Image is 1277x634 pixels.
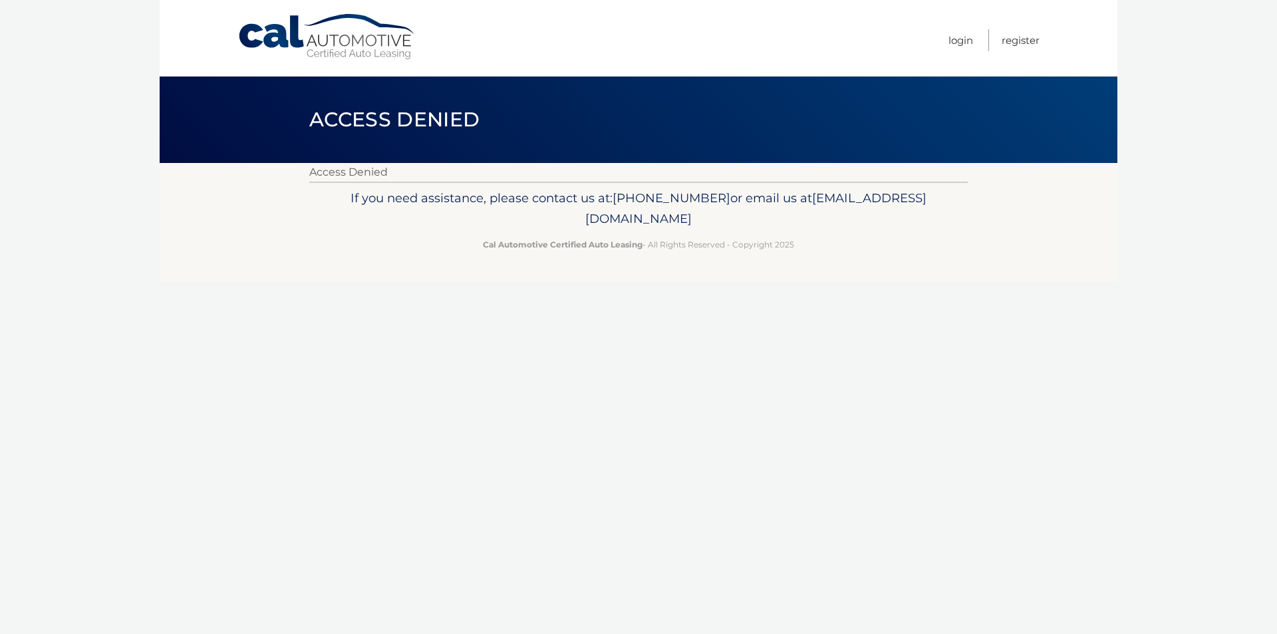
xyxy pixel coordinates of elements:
a: Login [948,29,973,51]
p: If you need assistance, please contact us at: or email us at [318,188,959,230]
strong: Cal Automotive Certified Auto Leasing [483,239,642,249]
span: [PHONE_NUMBER] [613,190,730,206]
span: Access Denied [309,107,480,132]
p: - All Rights Reserved - Copyright 2025 [318,238,959,251]
p: Access Denied [309,163,968,182]
a: Register [1002,29,1040,51]
a: Cal Automotive [237,13,417,61]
